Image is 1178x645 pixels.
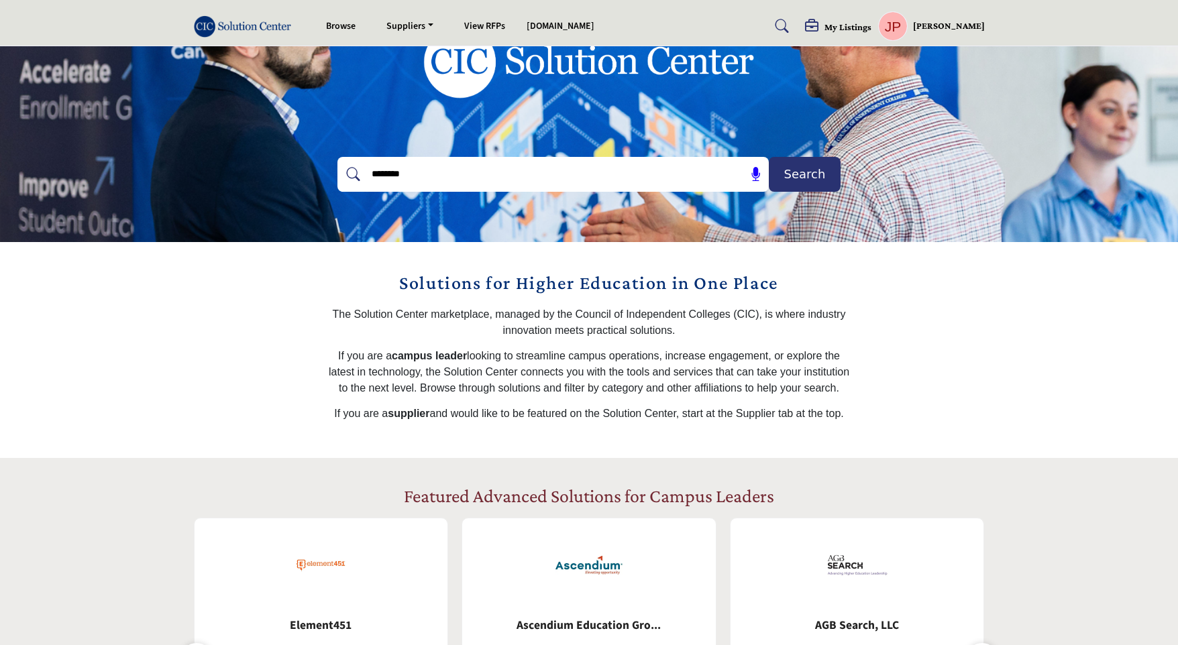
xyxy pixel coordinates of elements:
[215,617,428,634] span: Element451
[392,350,467,361] strong: campus leader
[195,608,448,644] a: Element451
[555,532,623,599] img: Ascendium Education Group
[824,532,891,599] img: AGB Search, LLC
[824,21,871,33] h5: My Listings
[769,157,841,192] button: Search
[287,532,354,599] img: Element451
[751,617,964,634] span: AGB Search, LLC
[462,608,716,644] a: Ascendium Education Gro...
[326,19,356,33] a: Browse
[377,17,443,36] a: Suppliers
[333,308,846,336] span: The Solution Center marketplace, managed by the Council of Independent Colleges (CIC), is where i...
[913,19,985,33] h5: [PERSON_NAME]
[404,485,774,508] h2: Featured Advanced Solutions for Campus Leaders
[784,165,826,183] span: Search
[464,19,505,33] a: View RFPs
[328,269,851,297] h2: Solutions for Higher Education in One Place
[762,15,798,37] a: Search
[215,608,428,644] b: Element451
[527,19,594,33] a: [DOMAIN_NAME]
[751,608,964,644] b: AGB Search, LLC
[878,11,908,41] button: Show hide supplier dropdown
[482,617,696,634] span: Ascendium Education Gro...
[731,608,984,644] a: AGB Search, LLC
[329,350,849,394] span: If you are a looking to streamline campus operations, increase engagement, or explore the latest ...
[805,19,871,36] div: My Listings
[194,15,299,38] img: Site Logo
[334,408,844,419] span: If you are a and would like to be featured on the Solution Center, start at the Supplier tab at t...
[482,608,696,644] b: Ascendium Education Group
[388,408,429,419] strong: supplier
